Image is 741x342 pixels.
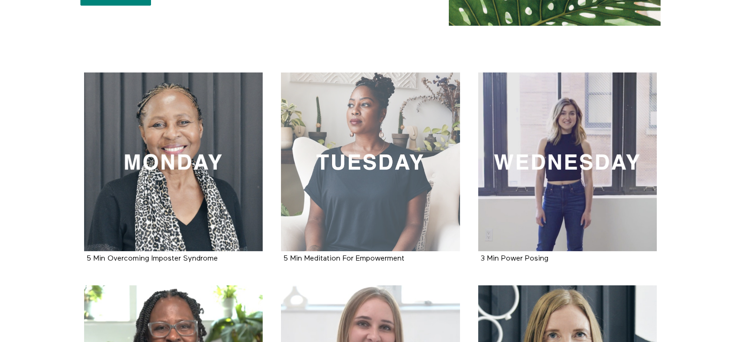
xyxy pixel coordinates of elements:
[478,73,657,252] a: 3 Min Power Posing
[281,73,460,252] a: 5 Min Meditation For Empowerment
[86,255,218,262] a: 5 Min Overcoming Imposter Syndrome
[84,73,263,252] a: 5 Min Overcoming Imposter Syndrome
[283,255,404,262] a: 5 Min Meditation For Empowerment
[481,255,548,262] a: 3 Min Power Posing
